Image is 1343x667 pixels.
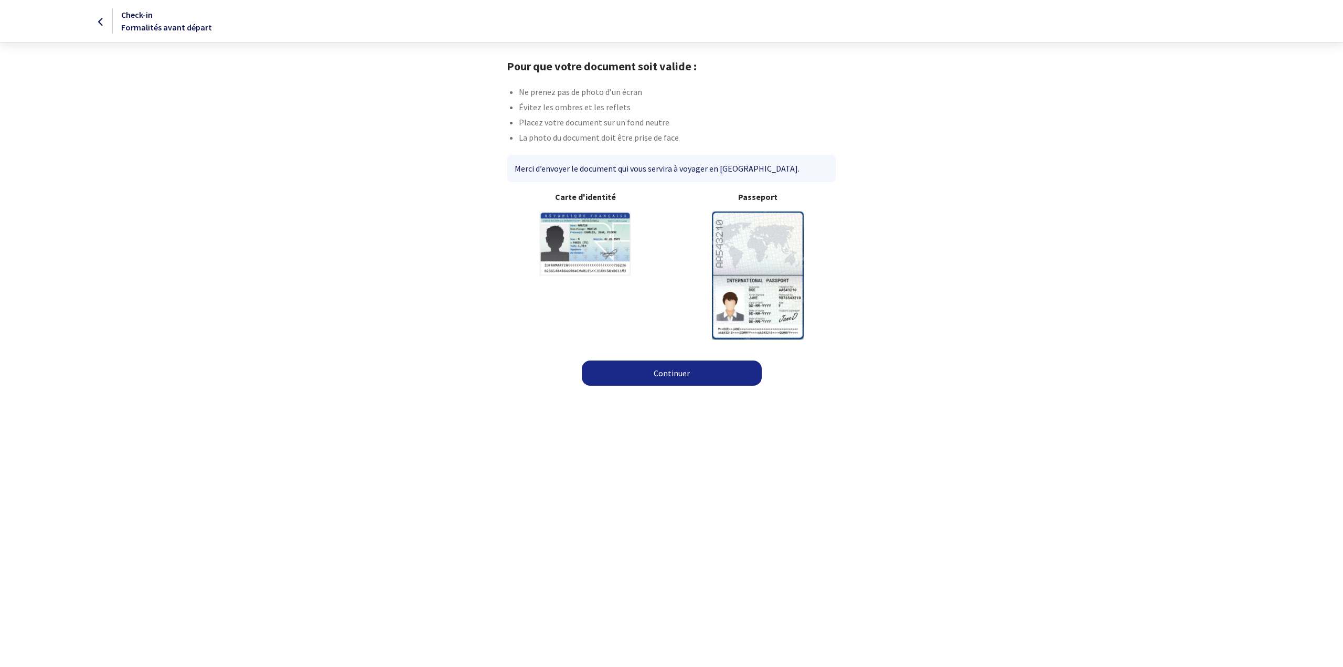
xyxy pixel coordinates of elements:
[507,190,663,203] b: Carte d'identité
[519,131,836,146] li: La photo du document doit être prise de face
[519,101,836,116] li: Évitez les ombres et les reflets
[121,9,212,33] span: Check-in Formalités avant départ
[507,59,836,73] h1: Pour que votre document soit valide :
[712,211,804,339] img: illuPasseport.svg
[519,116,836,131] li: Placez votre document sur un fond neutre
[539,211,631,276] img: illuCNI.svg
[519,86,836,101] li: Ne prenez pas de photo d’un écran
[507,155,835,182] div: Merci d’envoyer le document qui vous servira à voyager en [GEOGRAPHIC_DATA].
[582,361,762,386] a: Continuer
[680,190,836,203] b: Passeport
